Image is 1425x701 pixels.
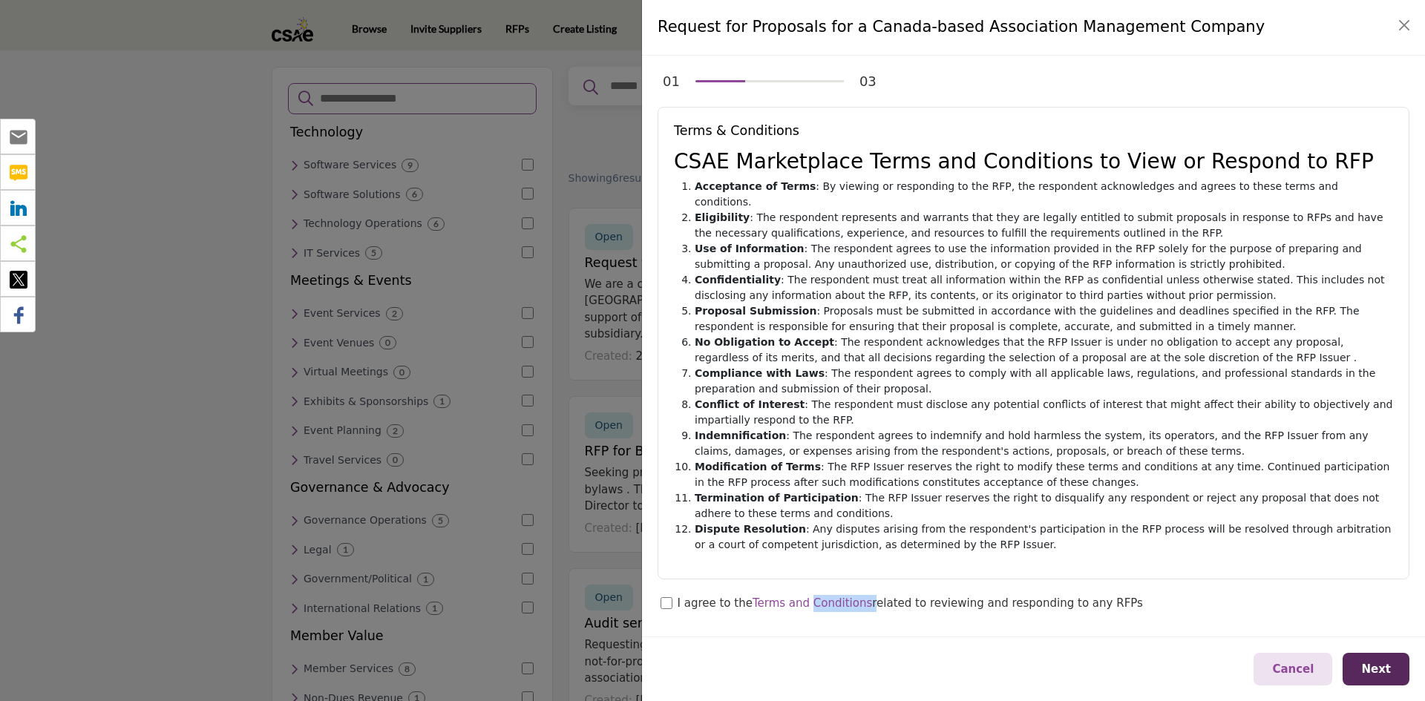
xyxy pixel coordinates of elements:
div: 01 [663,71,680,91]
strong: Confidentiality [695,274,781,286]
span: Next [1361,662,1391,676]
strong: Conflict of Interest [695,398,805,410]
li: : Any disputes arising from the respondent's participation in the RFP process will be resolved th... [695,521,1393,553]
div: I agree to the related to reviewing and responding to any RFPs [678,595,1143,614]
strong: Modification of Terms [695,461,821,473]
strong: Use of Information [695,243,805,254]
h4: Request for Proposals for a Canada-based Association Management Company [658,16,1265,39]
button: Next [1343,653,1409,686]
strong: Indemnification [695,430,786,441]
button: Cancel [1254,653,1332,686]
li: : The respondent represents and warrants that they are legally entitled to submit proposals in re... [695,210,1393,241]
li: : The respondent agrees to indemnify and hold harmless the system, its operators, and the RFP Iss... [695,428,1393,459]
h2: CSAE Marketplace Terms and Conditions to View or Respond to RFP [674,149,1393,174]
li: : The respondent acknowledges that the RFP Issuer is under no obligation to accept any proposal, ... [695,335,1393,366]
strong: Compliance with Laws [695,367,825,379]
strong: Termination of Participation [695,492,859,504]
strong: No Obligation to Accept [695,336,834,348]
button: Close [1394,15,1415,36]
div: 03 [859,71,877,91]
h5: Terms & Conditions [674,123,1393,139]
strong: Dispute Resolution [695,523,806,535]
li: : The respondent must disclose any potential conflicts of interest that might affect their abilit... [695,397,1393,428]
li: : By viewing or responding to the RFP, the respondent acknowledges and agrees to these terms and ... [695,179,1393,210]
strong: Acceptance of Terms [695,180,816,192]
li: : The RFP Issuer reserves the right to disqualify any respondent or reject any proposal that does... [695,490,1393,521]
li: : The respondent must treat all information within the RFP as confidential unless otherwise state... [695,272,1393,303]
li: : The RFP Issuer reserves the right to modify these terms and conditions at any time. Continued p... [695,459,1393,490]
span: Terms and Conditions [753,596,872,610]
strong: Proposal Submission [695,305,816,317]
strong: Eligibility [695,211,750,223]
li: : Proposals must be submitted in accordance with the guidelines and deadlines specified in the RF... [695,303,1393,335]
span: Cancel [1272,662,1314,676]
li: : The respondent agrees to comply with all applicable laws, regulations, and professional standar... [695,366,1393,397]
li: : The respondent agrees to use the information provided in the RFP solely for the purpose of prep... [695,241,1393,272]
